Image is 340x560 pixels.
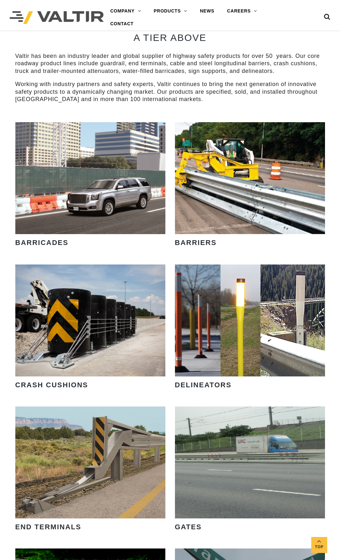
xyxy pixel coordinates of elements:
[175,239,217,247] strong: BARRIERS
[15,52,325,75] p: Valtir has been an industry leader and global supplier of highway safety products for over 50 yea...
[311,543,327,551] span: Top
[175,381,232,389] strong: DELINEATORS
[15,81,325,103] p: Working with industry partners and safety experts, Valtir continues to bring the next generation ...
[15,239,69,247] strong: BARRICADES
[311,537,327,553] a: Top
[15,523,81,531] strong: END TERMINALS
[193,5,221,18] a: NEWS
[221,5,263,18] a: CAREERS
[147,5,193,18] a: PRODUCTS
[104,5,147,18] a: COMPANY
[104,18,140,30] a: CONTACT
[15,32,325,43] h2: A TIER ABOVE
[15,381,88,389] strong: CRASH CUSHIONS
[10,11,104,24] img: Valtir
[175,523,202,531] strong: GATES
